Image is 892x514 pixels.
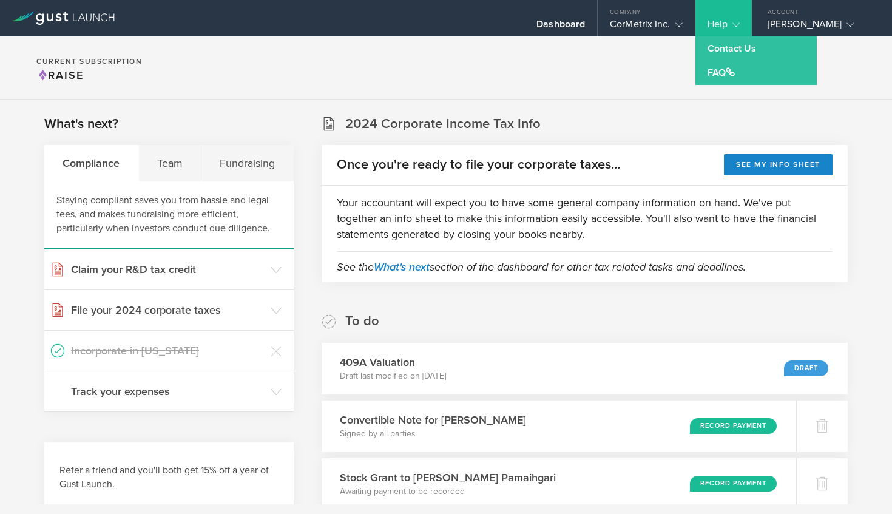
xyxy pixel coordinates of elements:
[322,458,796,510] div: Stock Grant to [PERSON_NAME] PamaihgariAwaiting payment to be recordedRecord Payment
[322,401,796,452] div: Convertible Note for [PERSON_NAME]Signed by all partiesRecord Payment
[620,26,892,514] iframe: Chat Widget
[708,18,740,36] div: Help
[337,195,833,242] p: Your accountant will expect you to have some general company information on hand. We've put toget...
[201,145,294,181] div: Fundraising
[59,504,279,511] a: Learn more
[345,313,379,330] h2: To do
[345,115,541,133] h2: 2024 Corporate Income Tax Info
[36,69,84,82] span: Raise
[340,428,526,440] p: Signed by all parties
[340,485,556,498] p: Awaiting payment to be recorded
[139,145,202,181] div: Team
[374,260,430,274] a: What's next
[44,145,139,181] div: Compliance
[71,384,265,399] h3: Track your expenses
[768,18,871,36] div: [PERSON_NAME]
[71,262,265,277] h3: Claim your R&D tax credit
[337,260,746,274] em: See the section of the dashboard for other tax related tasks and deadlines.
[610,18,682,36] div: CorMetrix Inc.
[36,58,142,65] h2: Current Subscription
[322,343,848,394] div: 409A ValuationDraft last modified on [DATE]Draft
[340,412,526,428] h3: Convertible Note for [PERSON_NAME]
[340,470,556,485] h3: Stock Grant to [PERSON_NAME] Pamaihgari
[44,181,294,249] div: Staying compliant saves you from hassle and legal fees, and makes fundraising more efficient, par...
[340,354,446,370] h3: 409A Valuation
[340,370,446,382] p: Draft last modified on [DATE]
[536,18,585,36] div: Dashboard
[337,156,620,174] h2: Once you're ready to file your corporate taxes...
[71,302,265,318] h3: File your 2024 corporate taxes
[71,343,265,359] h3: Incorporate in [US_STATE]
[59,464,279,492] h3: Refer a friend and you'll both get 15% off a year of Gust Launch.
[44,115,118,133] h2: What's next?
